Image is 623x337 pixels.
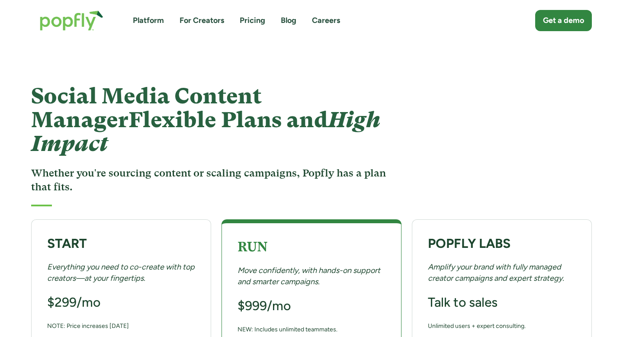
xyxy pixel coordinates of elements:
[535,10,592,31] a: Get a demo
[428,294,498,311] h3: Talk to sales
[238,239,267,254] strong: RUN
[180,15,224,26] a: For Creators
[31,107,380,156] span: Flexible Plans and
[281,15,296,26] a: Blog
[133,15,164,26] a: Platform
[31,166,390,194] h3: Whether you're sourcing content or scaling campaigns, Popfly has a plan that fits.
[312,15,340,26] a: Careers
[47,235,87,251] strong: START
[238,298,291,314] h3: $999/mo
[47,262,195,282] em: Everything you need to co-create with top creators—at your fingertips.
[428,235,511,251] strong: POPFLY LABS
[47,294,100,311] h3: $299/mo
[238,266,380,286] em: Move confidently, with hands-on support and smarter campaigns.
[543,15,584,26] div: Get a demo
[428,321,526,331] div: Unlimited users + expert consulting.
[31,107,380,156] em: High Impact
[240,15,265,26] a: Pricing
[238,324,337,335] div: NEW: Includes unlimited teammates.
[31,84,390,156] h1: Social Media Content Manager
[31,2,112,39] a: home
[47,321,129,331] div: NOTE: Price increases [DATE]
[428,262,564,282] em: Amplify your brand with fully managed creator campaigns and expert strategy.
